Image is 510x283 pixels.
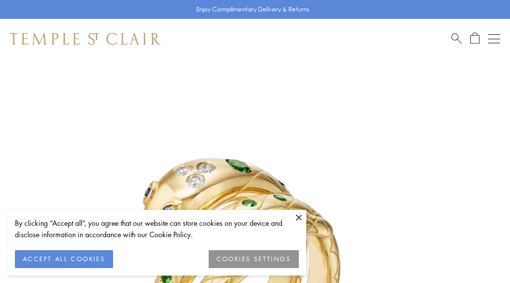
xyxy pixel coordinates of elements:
div: By clicking “Accept all”, you agree that our website can store cookies on your device and disclos... [15,217,299,240]
a: Open Shopping Bag [470,32,480,45]
img: Temple St. Clair [10,33,160,45]
p: Enjoy Complimentary Delivery & Returns [196,4,309,14]
button: Open navigation [488,33,500,45]
button: ACCEPT ALL COOKIES [15,250,113,268]
a: Search [451,32,462,45]
button: COOKIES SETTINGS [209,250,299,268]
